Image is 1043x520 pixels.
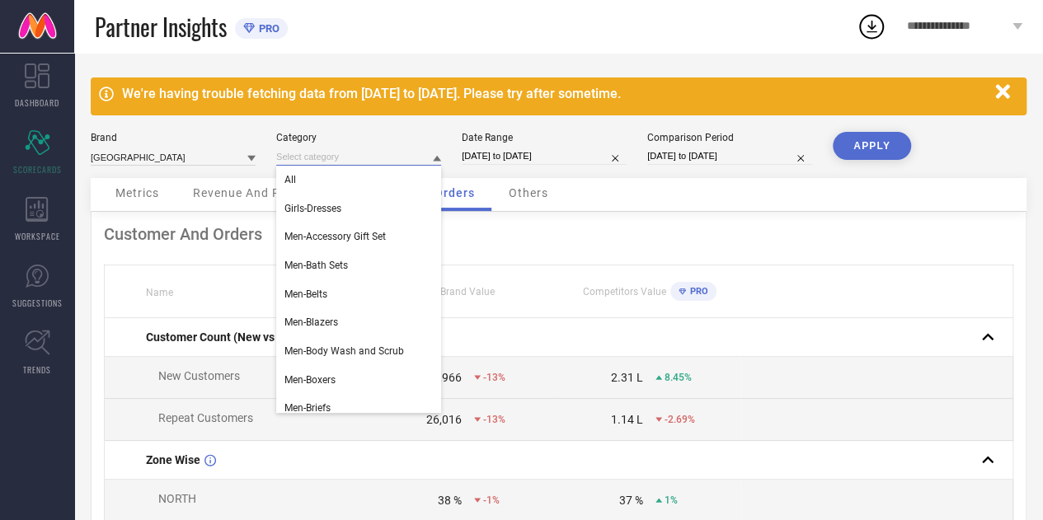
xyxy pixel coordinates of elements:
[158,492,196,505] span: NORTH
[284,316,338,328] span: Men-Blazers
[440,286,495,297] span: Brand Value
[462,132,627,143] div: Date Range
[647,148,812,165] input: Select comparison period
[146,453,200,466] span: Zone Wise
[146,287,173,298] span: Name
[509,186,548,199] span: Others
[104,224,1013,244] div: Customer And Orders
[426,413,462,426] div: 26,016
[438,494,462,507] div: 38 %
[13,163,62,176] span: SCORECARDS
[276,132,441,143] div: Category
[276,148,441,166] input: Select category
[483,372,505,383] span: -13%
[276,308,441,336] div: Men-Blazers
[686,286,708,297] span: PRO
[284,345,404,357] span: Men-Body Wash and Scrub
[284,174,296,185] span: All
[276,194,441,223] div: Girls-Dresses
[146,330,319,344] span: Customer Count (New vs Repeat)
[276,280,441,308] div: Men-Belts
[665,494,678,506] span: 1%
[619,494,643,507] div: 37 %
[284,374,336,386] span: Men-Boxers
[115,186,159,199] span: Metrics
[611,371,643,384] div: 2.31 L
[483,414,505,425] span: -13%
[158,411,253,424] span: Repeat Customers
[483,494,500,506] span: -1%
[857,12,886,41] div: Open download list
[833,132,911,160] button: APPLY
[665,414,695,425] span: -2.69%
[647,132,812,143] div: Comparison Period
[284,402,331,414] span: Men-Briefs
[15,230,60,242] span: WORKSPACE
[12,297,63,309] span: SUGGESTIONS
[611,413,643,426] div: 1.14 L
[284,288,327,300] span: Men-Belts
[276,394,441,422] div: Men-Briefs
[95,10,227,44] span: Partner Insights
[15,96,59,109] span: DASHBOARD
[158,369,240,382] span: New Customers
[284,260,348,271] span: Men-Bath Sets
[193,186,313,199] span: Revenue And Pricing
[276,166,441,194] div: All
[665,372,692,383] span: 8.45%
[23,363,51,376] span: TRENDS
[284,203,341,214] span: Girls-Dresses
[276,337,441,365] div: Men-Body Wash and Scrub
[462,148,627,165] input: Select date range
[276,366,441,394] div: Men-Boxers
[426,371,462,384] div: 43,966
[583,286,666,297] span: Competitors Value
[276,223,441,251] div: Men-Accessory Gift Set
[255,22,280,35] span: PRO
[122,86,987,101] div: We're having trouble fetching data from [DATE] to [DATE]. Please try after sometime.
[276,251,441,279] div: Men-Bath Sets
[284,231,386,242] span: Men-Accessory Gift Set
[91,132,256,143] div: Brand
